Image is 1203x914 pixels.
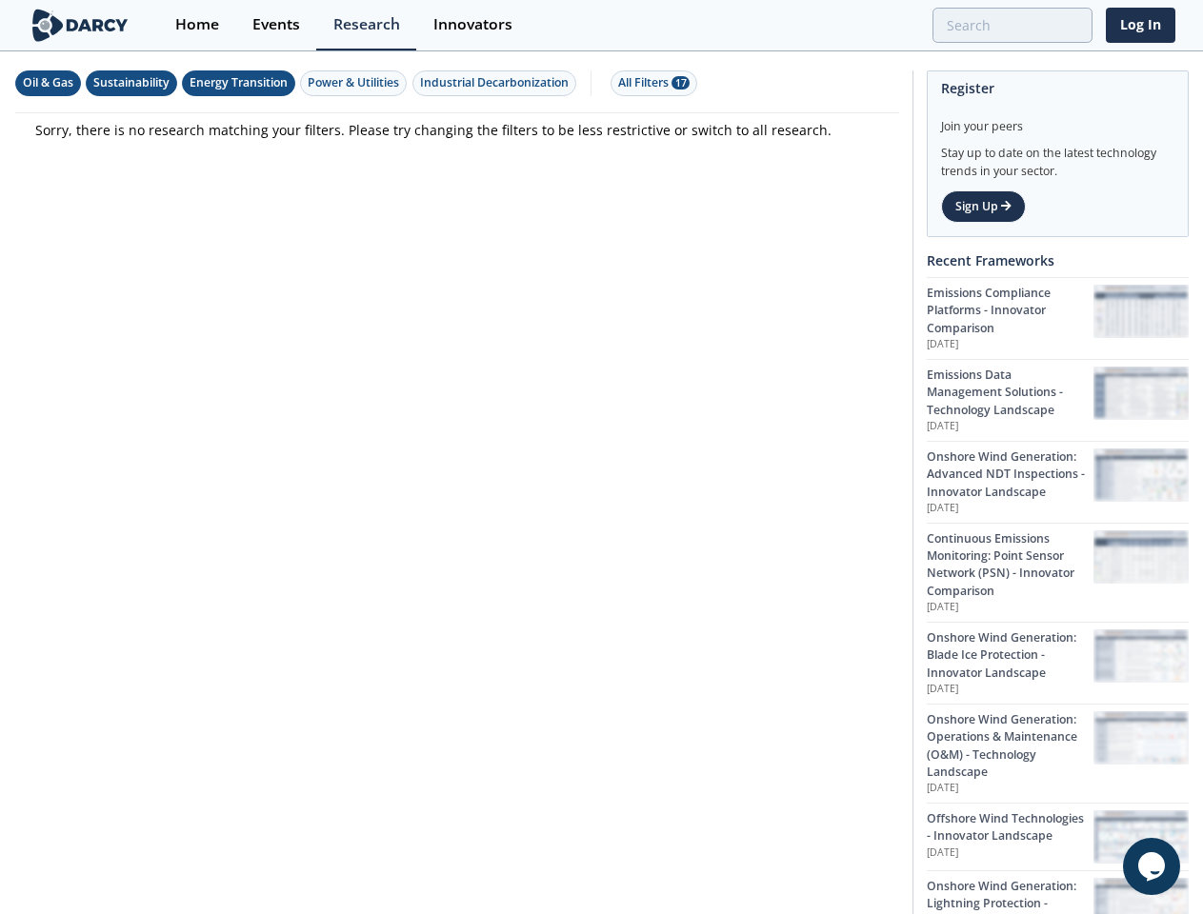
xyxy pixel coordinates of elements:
a: Continuous Emissions Monitoring: Point Sensor Network (PSN) - Innovator Comparison [DATE] Continu... [927,523,1189,622]
p: Sorry, there is no research matching your filters. Please try changing the filters to be less res... [35,120,879,140]
div: Emissions Data Management Solutions - Technology Landscape [927,367,1093,419]
button: Sustainability [86,70,177,96]
a: Emissions Data Management Solutions - Technology Landscape [DATE] Emissions Data Management Solut... [927,359,1189,441]
div: Onshore Wind Generation: Advanced NDT Inspections - Innovator Landscape [927,448,1093,501]
button: Oil & Gas [15,70,81,96]
div: Onshore Wind Generation: Operations & Maintenance (O&M) - Technology Landscape [927,711,1093,782]
p: [DATE] [927,600,1093,615]
div: Stay up to date on the latest technology trends in your sector. [941,135,1174,180]
button: Industrial Decarbonization [412,70,576,96]
a: Emissions Compliance Platforms - Innovator Comparison [DATE] Emissions Compliance Platforms - Inn... [927,277,1189,359]
p: [DATE] [927,682,1093,697]
p: [DATE] [927,337,1093,352]
a: Onshore Wind Generation: Blade Ice Protection - Innovator Landscape [DATE] Onshore Wind Generatio... [927,622,1189,704]
div: Home [175,17,219,32]
div: Recent Frameworks [927,244,1189,277]
a: Offshore Wind Technologies - Innovator Landscape [DATE] Offshore Wind Technologies - Innovator La... [927,803,1189,870]
span: 17 [672,76,690,89]
button: All Filters 17 [611,70,697,96]
div: Industrial Decarbonization [420,74,569,91]
div: Onshore Wind Generation: Blade Ice Protection - Innovator Landscape [927,629,1093,682]
div: Power & Utilities [308,74,399,91]
div: Oil & Gas [23,74,73,91]
a: Onshore Wind Generation: Advanced NDT Inspections - Innovator Landscape [DATE] Onshore Wind Gener... [927,441,1189,523]
p: [DATE] [927,419,1093,434]
p: [DATE] [927,845,1093,861]
div: Sustainability [93,74,170,91]
div: Offshore Wind Technologies - Innovator Landscape [927,810,1093,845]
div: Continuous Emissions Monitoring: Point Sensor Network (PSN) - Innovator Comparison [927,530,1093,601]
div: Events [252,17,300,32]
input: Advanced Search [932,8,1093,43]
img: logo-wide.svg [29,9,132,42]
div: Energy Transition [190,74,288,91]
div: Join your peers [941,105,1174,135]
button: Energy Transition [182,70,295,96]
div: Research [333,17,400,32]
div: All Filters [618,74,690,91]
div: Innovators [433,17,512,32]
p: [DATE] [927,781,1093,796]
button: Power & Utilities [300,70,407,96]
a: Onshore Wind Generation: Operations & Maintenance (O&M) - Technology Landscape [DATE] Onshore Win... [927,704,1189,803]
a: Sign Up [941,190,1026,223]
iframe: chat widget [1123,838,1184,895]
a: Log In [1106,8,1175,43]
div: Emissions Compliance Platforms - Innovator Comparison [927,285,1093,337]
div: Register [941,71,1174,105]
p: [DATE] [927,501,1093,516]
